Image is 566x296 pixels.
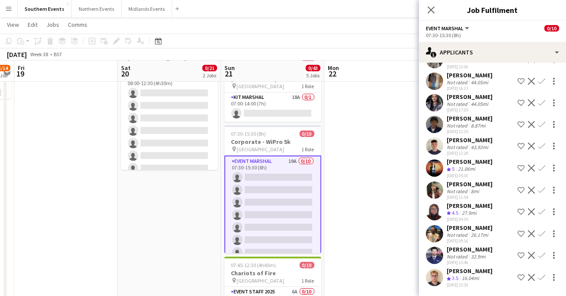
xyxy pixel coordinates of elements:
[447,71,492,79] div: [PERSON_NAME]
[224,125,321,253] app-job-card: 07:30-15:30 (8h)0/10Corporate - WiPro 5k [GEOGRAPHIC_DATA]1 RoleEvent Marshal19A0/1007:30-15:30 (8h)
[326,69,339,79] span: 22
[447,224,492,232] div: [PERSON_NAME]
[68,21,87,29] span: Comms
[469,144,490,150] div: 43.92mi
[544,25,559,32] span: 0/10
[203,72,217,79] div: 2 Jobs
[469,253,487,260] div: 32.9mi
[7,21,19,29] span: View
[302,146,314,153] span: 1 Role
[469,79,490,86] div: 44.05mi
[24,19,41,30] a: Edit
[29,51,50,57] span: Week 38
[447,194,492,200] div: [DATE] 11:54
[3,19,22,30] a: View
[447,115,492,122] div: [PERSON_NAME]
[447,107,492,113] div: [DATE] 17:05
[28,21,38,29] span: Edit
[426,25,464,32] span: Event Marshal
[231,262,276,268] span: 07:45-12:30 (4h45m)
[328,64,339,72] span: Mon
[447,188,469,194] div: Not rated
[54,51,62,57] div: BST
[460,275,481,282] div: 16.04mi
[224,138,321,146] h3: Corporate - WiPro 5k
[120,69,131,79] span: 20
[447,136,492,144] div: [PERSON_NAME]
[469,101,490,107] div: 44.05mi
[447,282,492,288] div: [DATE] 13:53
[447,238,492,244] div: [DATE] 09:16
[447,267,492,275] div: [PERSON_NAME]
[237,83,285,89] span: [GEOGRAPHIC_DATA]
[469,188,481,194] div: 8mi
[64,19,91,30] a: Comms
[237,146,285,153] span: [GEOGRAPHIC_DATA]
[447,253,469,260] div: Not rated
[447,64,492,70] div: [DATE] 13:26
[452,210,458,216] span: 4.5
[447,129,492,134] div: [DATE] 21:35
[18,64,25,72] span: Fri
[447,122,469,129] div: Not rated
[224,54,321,122] app-job-card: 07:00-14:00 (7h)0/1RT Kit Assistant - [PERSON_NAME] [GEOGRAPHIC_DATA]1 RoleKit Marshal18A0/107:00...
[419,42,566,63] div: Applicants
[447,79,469,86] div: Not rated
[419,4,566,16] h3: Job Fulfilment
[426,25,470,32] button: Event Marshal
[447,86,492,91] div: [DATE] 16:17
[447,180,492,188] div: [PERSON_NAME]
[223,69,235,79] span: 21
[447,216,492,222] div: [DATE] 04:35
[447,232,469,238] div: Not rated
[306,72,320,79] div: 5 Jobs
[302,83,314,89] span: 1 Role
[426,32,559,38] div: 07:30-15:30 (8h)
[447,144,469,150] div: Not rated
[224,92,321,122] app-card-role: Kit Marshal18A0/107:00-14:00 (7h)
[447,260,492,265] div: [DATE] 13:46
[306,65,320,71] span: 0/43
[447,202,492,210] div: [PERSON_NAME]
[224,64,235,72] span: Sun
[302,277,314,284] span: 1 Role
[224,269,321,277] h3: Chariots of Fire
[469,232,490,238] div: 26.17mi
[46,21,59,29] span: Jobs
[452,166,454,172] span: 5
[452,275,458,281] span: 3.5
[300,262,314,268] span: 0/10
[447,93,492,101] div: [PERSON_NAME]
[456,166,477,173] div: 21.06mi
[18,0,72,17] button: Southern Events
[121,42,218,170] app-job-card: 08:00-12:30 (4h30m)0/20[GEOGRAPHIC_DATA] Timberlodge Cafe1 RoleEvent Marshal81A0/2008:00-12:30 (4...
[447,158,492,166] div: [PERSON_NAME]
[447,173,492,178] div: [DATE] 05:30
[121,64,131,72] span: Sat
[237,277,285,284] span: [GEOGRAPHIC_DATA]
[447,245,492,253] div: [PERSON_NAME]
[300,130,314,137] span: 0/10
[447,101,469,107] div: Not rated
[7,50,27,59] div: [DATE]
[231,130,266,137] span: 07:30-15:30 (8h)
[43,19,63,30] a: Jobs
[447,150,492,156] div: [DATE] 12:28
[460,210,478,217] div: 27.9mi
[122,0,172,17] button: Midlands Events
[16,69,25,79] span: 19
[202,65,217,71] span: 0/21
[469,122,487,129] div: 8.87mi
[72,0,122,17] button: Northern Events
